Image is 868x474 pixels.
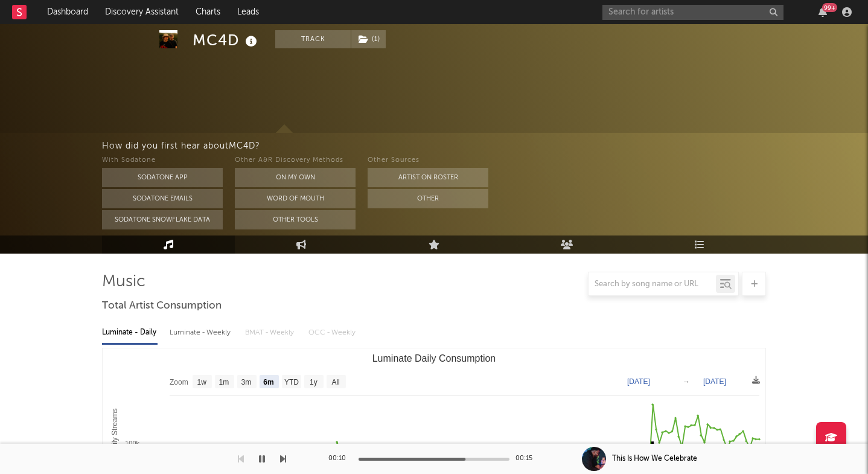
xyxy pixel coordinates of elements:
button: On My Own [235,168,356,187]
text: 1m [219,378,229,386]
button: (1) [351,30,386,48]
div: How did you first hear about MC4D ? [102,139,868,153]
div: MC4D [193,30,260,50]
text: → [683,377,690,386]
div: 99 + [822,3,837,12]
button: Sodatone App [102,168,223,187]
div: 00:10 [328,452,353,466]
button: 99+ [819,7,827,17]
button: Sodatone Emails [102,189,223,208]
div: Luminate - Weekly [170,322,233,343]
input: Search by song name or URL [589,280,716,289]
text: 1y [310,378,318,386]
button: Sodatone Snowflake Data [102,210,223,229]
text: 6m [263,378,273,386]
text: 3m [241,378,252,386]
div: This Is How We Celebrate [612,453,697,464]
span: ( 1 ) [351,30,386,48]
text: 1w [197,378,207,386]
text: Luminate Daily Consumption [372,353,496,364]
button: Other [368,189,488,208]
div: 00:15 [515,452,540,466]
div: With Sodatone [102,153,223,168]
text: YTD [284,378,299,386]
div: Other Sources [368,153,488,168]
text: 100k [125,440,139,447]
text: [DATE] [627,377,650,386]
div: Luminate - Daily [102,322,158,343]
span: Total Artist Consumption [102,299,222,313]
button: Word Of Mouth [235,189,356,208]
text: [DATE] [703,377,726,386]
div: Other A&R Discovery Methods [235,153,356,168]
text: Zoom [170,378,188,386]
input: Search for artists [602,5,783,20]
text: All [331,378,339,386]
button: Track [275,30,351,48]
button: Artist on Roster [368,168,488,187]
button: Other Tools [235,210,356,229]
